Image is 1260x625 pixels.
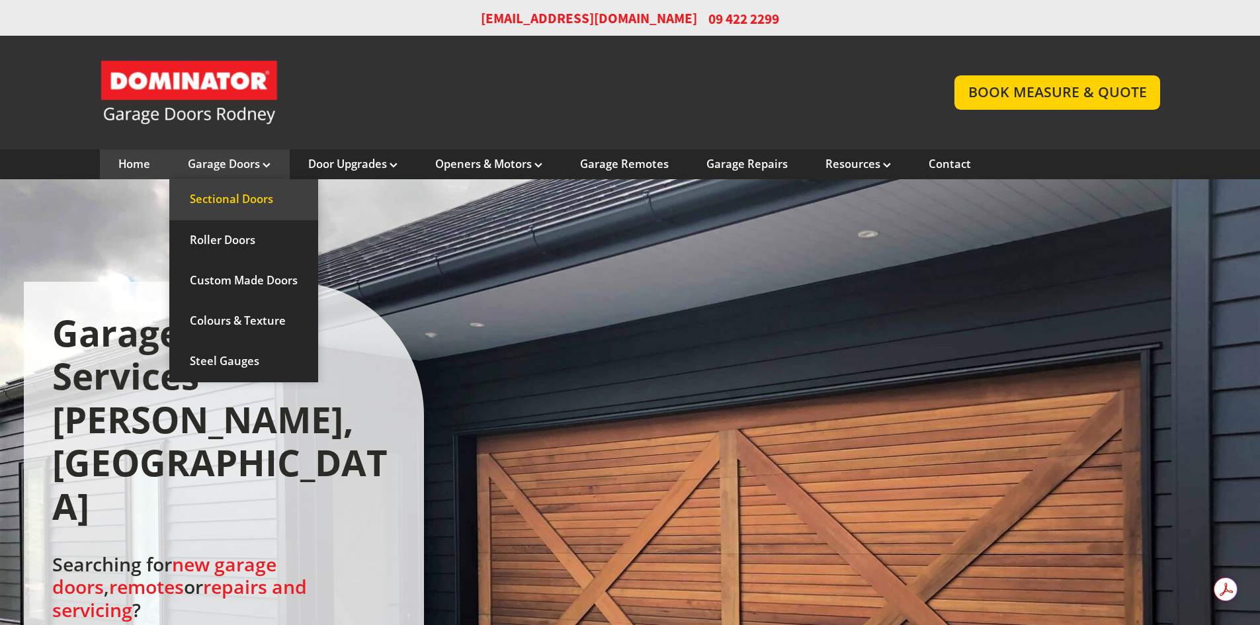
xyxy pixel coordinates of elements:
a: Door Upgrades [308,157,398,171]
a: Home [118,157,150,171]
a: Garage Remotes [580,157,669,171]
a: Contact [929,157,971,171]
a: Colours & Texture [169,301,318,341]
a: repairs and servicing [52,574,307,622]
h1: Garage Door Services [PERSON_NAME], [GEOGRAPHIC_DATA] [52,312,396,528]
a: Sectional Doors [169,179,318,220]
a: remotes [109,574,184,599]
a: Custom Made Doors [169,261,318,301]
a: Steel Gauges [169,341,318,382]
a: new garage doors [52,552,276,599]
a: Resources [825,157,891,171]
a: BOOK MEASURE & QUOTE [954,75,1160,109]
a: Openers & Motors [435,157,542,171]
span: 09 422 2299 [708,9,779,28]
a: [EMAIL_ADDRESS][DOMAIN_NAME] [481,9,697,28]
a: Garage Repairs [706,157,788,171]
a: Garage Doors [188,157,271,171]
a: Roller Doors [169,220,318,261]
